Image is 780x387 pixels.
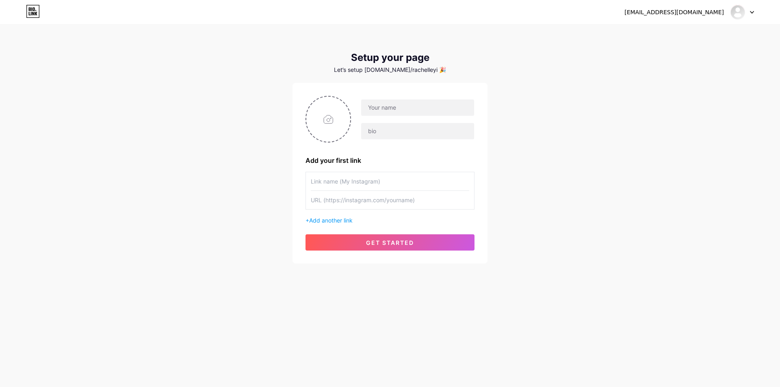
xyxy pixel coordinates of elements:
button: get started [305,234,474,251]
img: Rachelle Hane [730,4,745,20]
span: Add another link [309,217,353,224]
div: + [305,216,474,225]
input: Your name [361,99,474,116]
input: Link name (My Instagram) [311,172,469,190]
input: URL (https://instagram.com/yourname) [311,191,469,209]
div: Let’s setup [DOMAIN_NAME]/rachelleyi 🎉 [292,67,487,73]
div: Setup your page [292,52,487,63]
div: [EMAIL_ADDRESS][DOMAIN_NAME] [624,8,724,17]
div: Add your first link [305,156,474,165]
input: bio [361,123,474,139]
span: get started [366,239,414,246]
